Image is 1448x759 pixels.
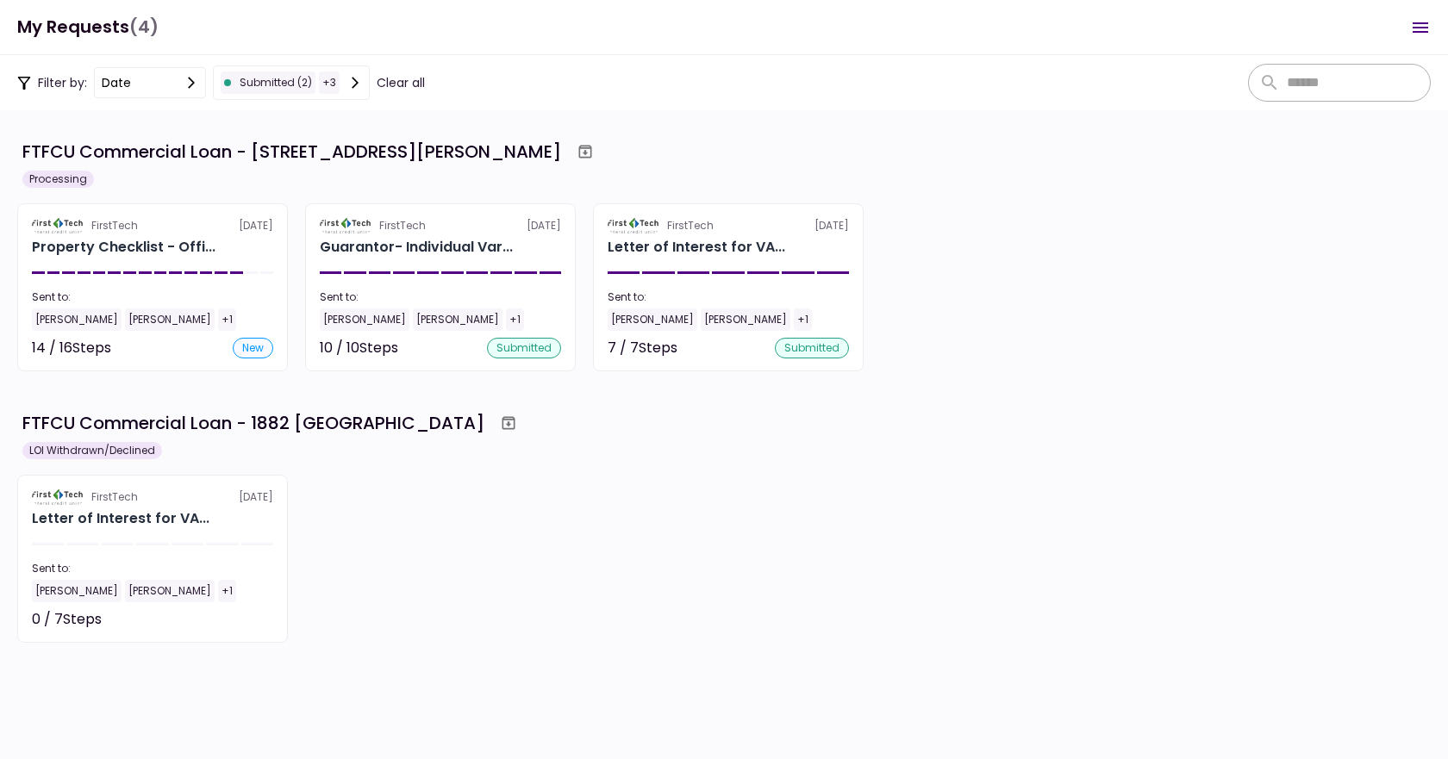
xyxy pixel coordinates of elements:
div: LOI Withdrawn/Declined [22,442,162,459]
img: Partner logo [32,489,84,505]
div: submitted (2) [221,72,315,94]
div: [PERSON_NAME] [413,308,502,331]
div: FirstTech [667,218,714,233]
span: (4) [129,9,159,45]
div: Letter of Interest for VAS REALTY, LLC 1882 New Scotland Road [32,508,209,529]
div: Property Checklist - Office Retail 6227 Thompson Road [32,237,215,258]
button: date [94,67,206,98]
div: [PERSON_NAME] [701,308,790,331]
div: Sent to: [32,561,273,576]
div: Guarantor- Individual Vardhaman Bawari [320,237,513,258]
button: Open menu [1400,7,1441,48]
div: 0 / 7 Steps [32,609,102,630]
button: submitted (2)+3 [213,65,370,100]
div: new [233,338,273,358]
div: + 3 [319,72,340,94]
div: Sent to: [32,289,273,305]
div: Not started [196,609,273,630]
div: [DATE] [608,218,849,233]
div: Letter of Interest for VAS REALTY, LLC 6227 Thompson Road [608,237,785,258]
button: Archive workflow [493,407,524,439]
img: Partner logo [32,218,84,233]
button: Archive workflow [570,136,601,167]
button: Clear all [377,74,425,92]
h1: My Requests [17,9,159,45]
div: FirstTech [379,218,426,233]
div: +1 [506,308,524,331]
div: Filter by: [17,65,425,100]
div: FirstTech [91,489,138,505]
div: +1 [218,580,236,602]
div: [PERSON_NAME] [32,580,122,602]
div: date [102,73,131,92]
div: 10 / 10 Steps [320,338,398,358]
div: FTFCU Commercial Loan - 1882 [GEOGRAPHIC_DATA] [22,410,484,436]
div: [DATE] [32,489,273,505]
div: Sent to: [608,289,849,305]
img: Partner logo [608,218,660,233]
div: 7 / 7 Steps [608,338,677,358]
div: submitted [775,338,849,358]
div: [PERSON_NAME] [320,308,409,331]
div: submitted [487,338,561,358]
div: +1 [794,308,812,331]
img: Partner logo [320,218,372,233]
div: [DATE] [32,218,273,233]
div: FTFCU Commercial Loan - [STREET_ADDRESS][PERSON_NAME] [22,139,561,165]
div: 14 / 16 Steps [32,338,111,358]
div: [PERSON_NAME] [125,308,215,331]
div: [PERSON_NAME] [608,308,697,331]
div: FirstTech [91,218,138,233]
div: [DATE] [320,218,561,233]
div: [PERSON_NAME] [32,308,122,331]
div: Sent to: [320,289,561,305]
div: +1 [218,308,236,331]
div: Processing [22,171,94,188]
div: [PERSON_NAME] [125,580,215,602]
